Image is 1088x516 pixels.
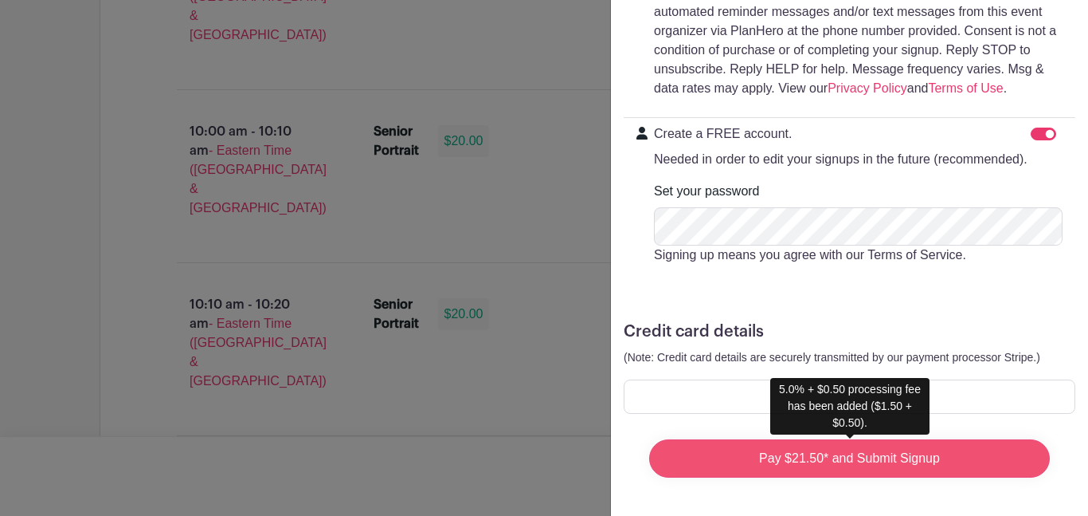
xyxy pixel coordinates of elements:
[624,322,1075,341] h5: Credit card details
[828,81,907,95] a: Privacy Policy
[654,150,1027,169] p: Needed in order to edit your signups in the future (recommended).
[634,389,1065,404] iframe: To enrich screen reader interactions, please activate Accessibility in Grammarly extension settings
[654,182,760,201] label: Set your password
[770,378,929,435] div: 5.0% + $0.50 processing fee has been added ($1.50 + $0.50).
[654,246,1063,265] p: Signing up means you agree with our Terms of Service.
[649,439,1050,478] input: Pay $21.50* and Submit Signup
[654,124,1027,144] p: Create a FREE account.
[624,351,1040,364] small: (Note: Credit card details are securely transmitted by our payment processor Stripe.)
[928,81,1003,95] a: Terms of Use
